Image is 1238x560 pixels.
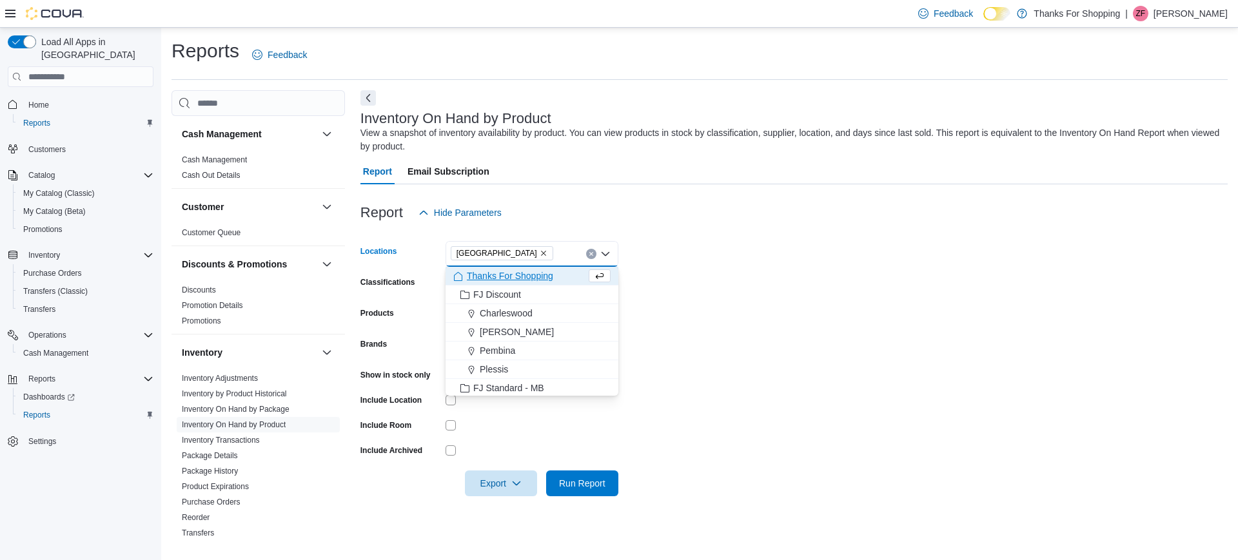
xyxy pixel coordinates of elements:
[23,286,88,296] span: Transfers (Classic)
[28,100,49,110] span: Home
[23,142,71,157] a: Customers
[172,152,345,188] div: Cash Management
[23,327,153,343] span: Operations
[600,249,611,259] button: Close list of options
[934,7,973,20] span: Feedback
[18,186,153,201] span: My Catalog (Classic)
[13,300,159,318] button: Transfers
[913,1,978,26] a: Feedback
[28,144,66,155] span: Customers
[182,228,241,237] a: Customer Queue
[182,512,210,523] span: Reorder
[319,345,335,360] button: Inventory
[23,118,50,128] span: Reports
[182,171,241,180] a: Cash Out Details
[1034,6,1120,21] p: Thanks For Shopping
[18,389,153,405] span: Dashboards
[18,222,153,237] span: Promotions
[18,302,61,317] a: Transfers
[319,126,335,142] button: Cash Management
[28,436,56,447] span: Settings
[319,256,335,272] button: Discounts & Promotions
[18,266,153,281] span: Purchase Orders
[13,264,159,282] button: Purchase Orders
[360,90,376,106] button: Next
[182,258,287,271] h3: Discounts & Promotions
[13,184,159,202] button: My Catalog (Classic)
[13,388,159,406] a: Dashboards
[3,140,159,159] button: Customers
[360,246,397,256] label: Locations
[182,481,249,492] span: Product Expirations
[13,282,159,300] button: Transfers (Classic)
[182,301,243,310] a: Promotion Details
[360,111,551,126] h3: Inventory On Hand by Product
[28,374,55,384] span: Reports
[480,325,554,338] span: [PERSON_NAME]
[18,266,87,281] a: Purchase Orders
[18,389,80,405] a: Dashboards
[182,467,238,476] a: Package History
[23,268,82,278] span: Purchase Orders
[446,342,618,360] button: Pembina
[319,199,335,215] button: Customer
[13,344,159,362] button: Cash Management
[182,497,241,507] a: Purchase Orders
[18,204,153,219] span: My Catalog (Beta)
[182,346,222,359] h3: Inventory
[18,186,100,201] a: My Catalog (Classic)
[983,7,1010,21] input: Dark Mode
[18,204,91,219] a: My Catalog (Beta)
[182,436,260,445] a: Inventory Transactions
[172,371,345,546] div: Inventory
[182,170,241,180] span: Cash Out Details
[182,316,221,326] span: Promotions
[182,389,287,398] a: Inventory by Product Historical
[23,247,65,263] button: Inventory
[182,373,258,383] span: Inventory Adjustments
[182,227,241,238] span: Customer Queue
[182,405,290,414] a: Inventory On Hand by Package
[360,445,422,456] label: Include Archived
[413,200,507,226] button: Hide Parameters
[3,166,159,184] button: Catalog
[3,246,159,264] button: Inventory
[586,249,596,259] button: Clear input
[360,126,1221,153] div: View a snapshot of inventory availability by product. You can view products in stock by classific...
[182,155,247,165] span: Cash Management
[480,344,515,357] span: Pembina
[182,497,241,507] span: Purchase Orders
[360,420,411,430] label: Include Room
[182,285,216,295] span: Discounts
[28,170,55,180] span: Catalog
[473,381,544,394] span: FJ Standard - MB
[18,407,55,423] a: Reports
[13,114,159,132] button: Reports
[182,128,317,140] button: Cash Management
[182,528,214,537] a: Transfers
[182,200,224,213] h3: Customer
[18,115,55,131] a: Reports
[268,48,307,61] span: Feedback
[480,307,533,320] span: Charleswood
[23,327,72,343] button: Operations
[360,370,431,380] label: Show in stock only
[360,308,394,318] label: Products
[182,450,238,461] span: Package Details
[360,205,403,220] h3: Report
[23,168,153,183] span: Catalog
[182,155,247,164] a: Cash Management
[559,477,605,490] span: Run Report
[13,220,159,238] button: Promotions
[26,7,84,20] img: Cova
[23,224,63,235] span: Promotions
[18,115,153,131] span: Reports
[18,407,153,423] span: Reports
[457,247,537,260] span: [GEOGRAPHIC_DATA]
[473,470,529,496] span: Export
[23,247,153,263] span: Inventory
[36,35,153,61] span: Load All Apps in [GEOGRAPHIC_DATA]
[23,141,153,157] span: Customers
[247,42,312,68] a: Feedback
